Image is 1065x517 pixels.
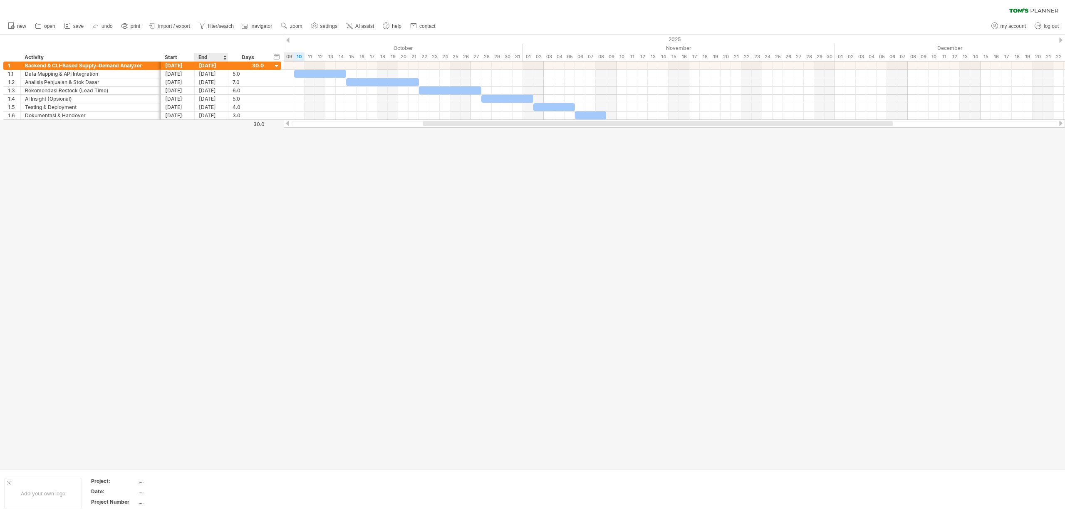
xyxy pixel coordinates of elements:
[835,52,845,61] div: Monday, 1 December 2025
[8,103,20,111] div: 1.5
[228,53,267,62] div: Days
[201,44,523,52] div: October 2025
[381,21,404,32] a: help
[1012,52,1022,61] div: Thursday, 18 December 2025
[357,52,367,61] div: Thursday, 16 October 2025
[731,52,741,61] div: Friday, 21 November 2025
[991,52,1001,61] div: Tuesday, 16 December 2025
[158,23,190,29] span: import / export
[783,52,793,61] div: Wednesday, 26 November 2025
[710,52,721,61] div: Wednesday, 19 November 2025
[139,498,208,505] div: ....
[845,52,856,61] div: Tuesday, 2 December 2025
[139,477,208,485] div: ....
[294,52,305,61] div: Friday, 10 October 2025
[161,87,195,94] div: [DATE]
[8,95,20,103] div: 1.4
[793,52,804,61] div: Thursday, 27 November 2025
[240,21,275,32] a: navigator
[8,87,20,94] div: 1.3
[346,52,357,61] div: Wednesday, 15 October 2025
[596,52,606,61] div: Saturday, 8 November 2025
[336,52,346,61] div: Tuesday, 14 October 2025
[752,52,762,61] div: Sunday, 23 November 2025
[309,21,340,32] a: settings
[165,53,190,62] div: Start
[284,52,294,61] div: Thursday, 9 October 2025
[367,52,377,61] div: Friday, 17 October 2025
[91,488,137,495] div: Date:
[429,52,440,61] div: Thursday, 23 October 2025
[195,111,228,119] div: [DATE]
[25,87,156,94] div: Rekomendasi Restock (Lead Time)
[679,52,689,61] div: Sunday, 16 November 2025
[195,103,228,111] div: [DATE]
[290,23,302,29] span: zoom
[62,21,86,32] a: save
[233,95,264,103] div: 5.0
[492,52,502,61] div: Wednesday, 29 October 2025
[161,103,195,111] div: [DATE]
[887,52,897,61] div: Saturday, 6 December 2025
[279,21,305,32] a: zoom
[565,52,575,61] div: Wednesday, 5 November 2025
[481,52,492,61] div: Tuesday, 28 October 2025
[1001,52,1012,61] div: Wednesday, 17 December 2025
[344,21,376,32] a: AI assist
[17,23,26,29] span: new
[102,23,113,29] span: undo
[195,62,228,69] div: [DATE]
[637,52,648,61] div: Wednesday, 12 November 2025
[25,53,156,62] div: Activity
[33,21,58,32] a: open
[700,52,710,61] div: Tuesday, 18 November 2025
[533,52,544,61] div: Sunday, 2 November 2025
[1033,21,1061,32] a: log out
[377,52,388,61] div: Saturday, 18 October 2025
[1053,52,1064,61] div: Monday, 22 December 2025
[195,70,228,78] div: [DATE]
[877,52,887,61] div: Friday, 5 December 2025
[252,23,272,29] span: navigator
[1043,52,1053,61] div: Sunday, 21 December 2025
[161,111,195,119] div: [DATE]
[419,52,429,61] div: Wednesday, 22 October 2025
[617,52,627,61] div: Monday, 10 November 2025
[960,52,970,61] div: Saturday, 13 December 2025
[825,52,835,61] div: Sunday, 30 November 2025
[233,87,264,94] div: 6.0
[408,21,438,32] a: contact
[233,103,264,111] div: 4.0
[161,70,195,78] div: [DATE]
[939,52,949,61] div: Thursday, 11 December 2025
[989,21,1028,32] a: my account
[669,52,679,61] div: Saturday, 15 November 2025
[161,95,195,103] div: [DATE]
[554,52,565,61] div: Tuesday, 4 November 2025
[908,52,918,61] div: Monday, 8 December 2025
[585,52,596,61] div: Friday, 7 November 2025
[1001,23,1026,29] span: my account
[325,52,336,61] div: Monday, 13 October 2025
[305,52,315,61] div: Saturday, 11 October 2025
[229,121,265,127] div: 30.0
[91,477,137,485] div: Project:
[981,52,991,61] div: Monday, 15 December 2025
[25,111,156,119] div: Dokumentasi & Handover
[440,52,450,61] div: Friday, 24 October 2025
[131,23,140,29] span: print
[689,52,700,61] div: Monday, 17 November 2025
[8,62,20,69] div: 1
[161,62,195,69] div: [DATE]
[147,21,193,32] a: import / export
[25,95,156,103] div: AI Insight (Opsional)
[73,23,84,29] span: save
[513,52,523,61] div: Friday, 31 October 2025
[233,78,264,86] div: 7.0
[44,23,55,29] span: open
[4,478,82,509] div: Add your own logo
[392,23,401,29] span: help
[814,52,825,61] div: Saturday, 29 November 2025
[195,87,228,94] div: [DATE]
[1022,52,1033,61] div: Friday, 19 December 2025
